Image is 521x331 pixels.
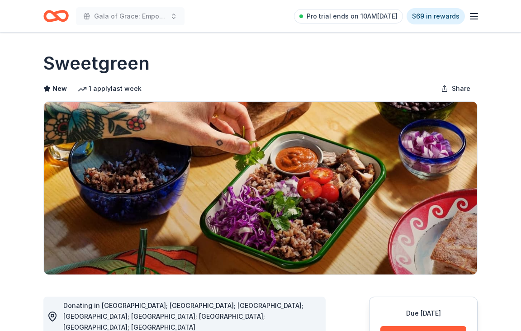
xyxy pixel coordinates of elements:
a: Home [43,5,69,27]
button: Share [434,80,478,98]
span: Pro trial ends on 10AM[DATE] [307,11,398,22]
button: Gala of Grace: Empowering Futures for El Porvenir [76,7,185,25]
div: 1 apply last week [78,83,142,94]
span: Share [452,83,470,94]
span: Donating in [GEOGRAPHIC_DATA]; [GEOGRAPHIC_DATA]; [GEOGRAPHIC_DATA]; [GEOGRAPHIC_DATA]; [GEOGRAPH... [63,302,303,331]
h1: Sweetgreen [43,51,150,76]
a: $69 in rewards [407,8,465,24]
a: Pro trial ends on 10AM[DATE] [294,9,403,24]
span: Gala of Grace: Empowering Futures for El Porvenir [94,11,166,22]
div: Due [DATE] [380,308,466,319]
span: New [52,83,67,94]
img: Image for Sweetgreen [44,102,477,274]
